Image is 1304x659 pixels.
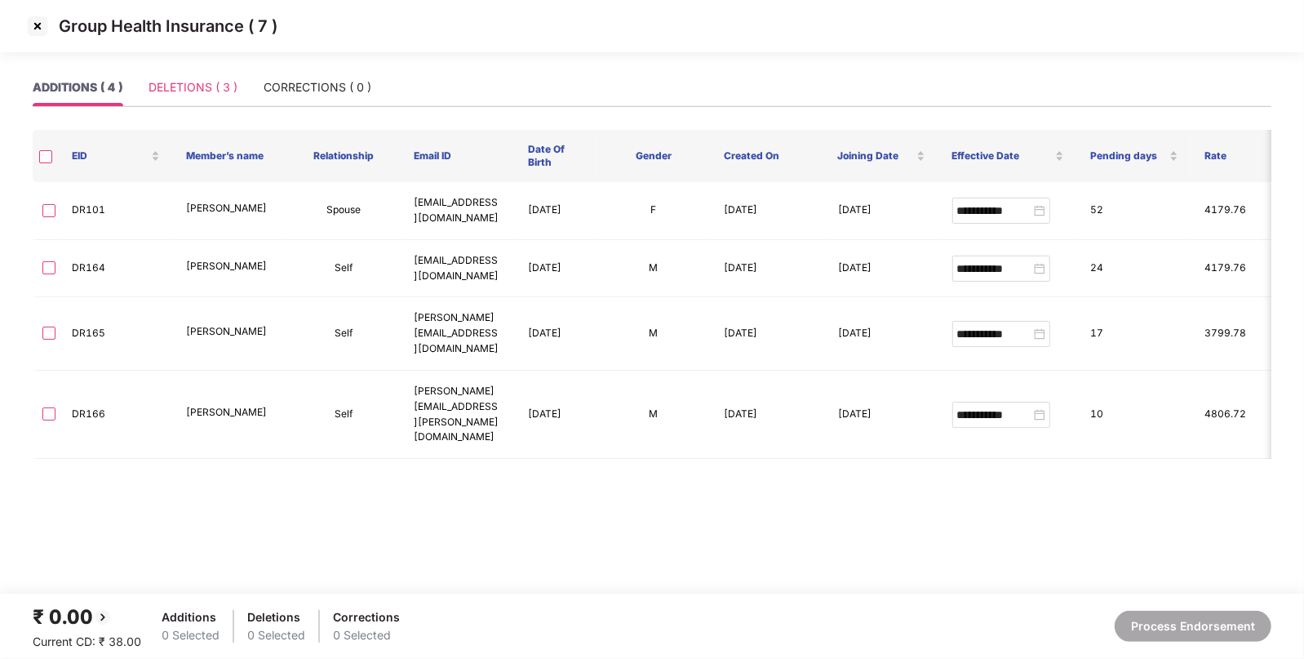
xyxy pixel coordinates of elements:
p: [PERSON_NAME] [186,324,274,340]
td: 24 [1078,240,1192,298]
td: DR165 [59,297,173,371]
th: EID [59,130,173,182]
button: Process Endorsement [1115,611,1271,642]
td: [DATE] [711,297,825,371]
td: Self [287,240,401,298]
td: [DATE] [515,182,597,240]
p: [PERSON_NAME] [186,201,274,216]
td: [EMAIL_ADDRESS][DOMAIN_NAME] [401,240,515,298]
td: DR166 [59,371,173,459]
td: [DATE] [515,371,597,459]
p: Group Health Insurance ( 7 ) [59,16,277,36]
img: svg+xml;base64,PHN2ZyBpZD0iQmFjay0yMHgyMCIgeG1sbnM9Imh0dHA6Ly93d3cudzMub3JnLzIwMDAvc3ZnIiB3aWR0aD... [93,608,113,627]
div: 0 Selected [333,626,400,644]
td: [PERSON_NAME][EMAIL_ADDRESS][PERSON_NAME][DOMAIN_NAME] [401,371,515,459]
span: Effective Date [951,149,1052,163]
div: ₹ 0.00 [33,602,141,633]
div: ADDITIONS ( 4 ) [33,78,122,96]
div: Deletions [247,608,305,626]
div: Corrections [333,608,400,626]
th: Gender [597,130,711,182]
td: [DATE] [711,371,825,459]
th: Relationship [287,130,401,182]
td: Spouse [287,182,401,240]
div: 0 Selected [247,626,305,644]
td: [DATE] [825,297,939,371]
span: Joining Date [838,149,914,163]
p: [PERSON_NAME] [186,259,274,274]
td: Self [287,297,401,371]
td: [DATE] [515,297,597,371]
td: [DATE] [711,182,825,240]
th: Joining Date [825,130,939,182]
td: [DATE] [711,240,825,298]
td: [DATE] [515,240,597,298]
td: M [597,371,711,459]
td: 10 [1078,371,1192,459]
td: DR101 [59,182,173,240]
td: [PERSON_NAME][EMAIL_ADDRESS][DOMAIN_NAME] [401,297,515,371]
td: F [597,182,711,240]
div: Additions [162,608,220,626]
span: EID [72,149,148,163]
div: DELETIONS ( 3 ) [149,78,237,96]
div: 0 Selected [162,626,220,644]
img: svg+xml;base64,PHN2ZyBpZD0iQ3Jvc3MtMzJ4MzIiIHhtbG5zPSJodHRwOi8vd3d3LnczLm9yZy8yMDAwL3N2ZyIgd2lkdG... [24,13,51,39]
th: Date Of Birth [515,130,597,182]
span: Current CD: ₹ 38.00 [33,635,141,648]
td: [EMAIL_ADDRESS][DOMAIN_NAME] [401,182,515,240]
td: 17 [1078,297,1192,371]
div: CORRECTIONS ( 0 ) [264,78,371,96]
td: M [597,240,711,298]
td: [DATE] [825,182,939,240]
span: Pending days [1090,149,1166,163]
td: Self [287,371,401,459]
td: DR164 [59,240,173,298]
th: Pending days [1077,130,1191,182]
td: [DATE] [825,240,939,298]
td: M [597,297,711,371]
td: [DATE] [825,371,939,459]
th: Email ID [401,130,515,182]
th: Member’s name [173,130,287,182]
td: 52 [1078,182,1192,240]
th: Effective Date [938,130,1077,182]
th: Created On [711,130,825,182]
p: [PERSON_NAME] [186,405,274,421]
